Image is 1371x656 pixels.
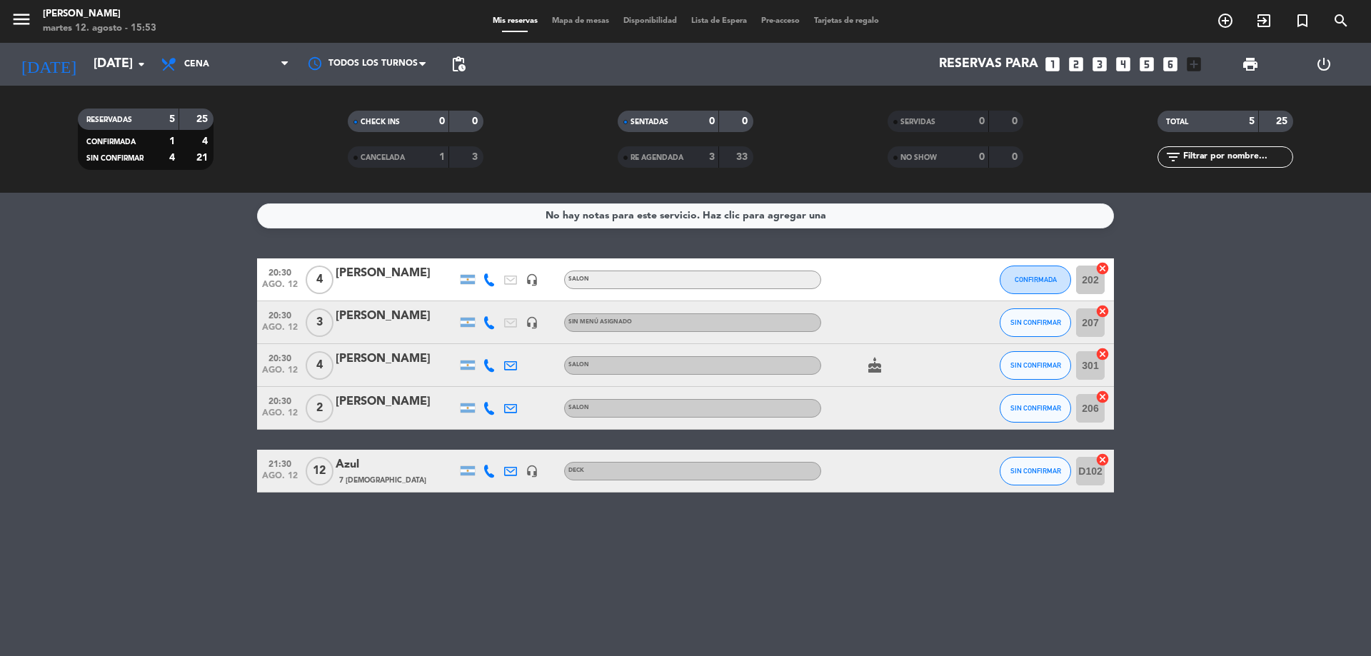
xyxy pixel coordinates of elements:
[262,471,298,488] span: ago. 12
[11,49,86,80] i: [DATE]
[43,21,156,36] div: martes 12. agosto - 15:53
[1165,148,1182,166] i: filter_list
[754,17,807,25] span: Pre-acceso
[1095,347,1110,361] i: cancel
[1249,116,1255,126] strong: 5
[1287,43,1360,86] div: LOG OUT
[545,17,616,25] span: Mapa de mesas
[979,152,985,162] strong: 0
[709,116,715,126] strong: 0
[807,17,886,25] span: Tarjetas de regalo
[336,455,457,474] div: Azul
[262,349,298,365] span: 20:30
[439,152,445,162] strong: 1
[262,365,298,382] span: ago. 12
[306,351,333,380] span: 4
[196,153,211,163] strong: 21
[262,392,298,408] span: 20:30
[1095,304,1110,318] i: cancel
[262,280,298,296] span: ago. 12
[684,17,754,25] span: Lista de Espera
[1255,12,1272,29] i: exit_to_app
[1095,453,1110,467] i: cancel
[1276,116,1290,126] strong: 25
[568,319,632,325] span: Sin menú asignado
[742,116,750,126] strong: 0
[1095,261,1110,276] i: cancel
[1242,56,1259,73] span: print
[1043,55,1062,74] i: looks_one
[1090,55,1109,74] i: looks_3
[1138,55,1156,74] i: looks_5
[450,56,467,73] span: pending_actions
[1000,351,1071,380] button: SIN CONFIRMAR
[1010,318,1061,326] span: SIN CONFIRMAR
[336,264,457,283] div: [PERSON_NAME]
[568,468,584,473] span: DECK
[1010,467,1061,475] span: SIN CONFIRMAR
[900,154,937,161] span: NO SHOW
[1217,12,1234,29] i: add_circle_outline
[568,276,589,282] span: SALON
[361,118,400,126] span: CHECK INS
[526,273,538,286] i: headset_mic
[11,9,32,30] i: menu
[1185,55,1203,74] i: add_box
[1315,56,1332,73] i: power_settings_new
[1000,308,1071,337] button: SIN CONFIRMAR
[1010,361,1061,369] span: SIN CONFIRMAR
[262,408,298,425] span: ago. 12
[866,357,883,374] i: cake
[262,306,298,323] span: 20:30
[336,350,457,368] div: [PERSON_NAME]
[184,59,209,69] span: Cena
[169,136,175,146] strong: 1
[900,118,935,126] span: SERVIDAS
[486,17,545,25] span: Mis reservas
[631,154,683,161] span: RE AGENDADA
[616,17,684,25] span: Disponibilidad
[1332,12,1350,29] i: search
[439,116,445,126] strong: 0
[1000,266,1071,294] button: CONFIRMADA
[336,393,457,411] div: [PERSON_NAME]
[1114,55,1133,74] i: looks_4
[306,457,333,485] span: 12
[1000,457,1071,485] button: SIN CONFIRMAR
[736,152,750,162] strong: 33
[1067,55,1085,74] i: looks_two
[306,266,333,294] span: 4
[202,136,211,146] strong: 4
[568,405,589,410] span: SALON
[86,138,136,146] span: CONFIRMADA
[709,152,715,162] strong: 3
[1294,12,1311,29] i: turned_in_not
[339,475,426,486] span: 7 [DEMOGRAPHIC_DATA]
[631,118,668,126] span: SENTADAS
[1000,394,1071,423] button: SIN CONFIRMAR
[86,155,144,162] span: SIN CONFIRMAR
[43,7,156,21] div: [PERSON_NAME]
[86,116,132,123] span: RESERVADAS
[1166,118,1188,126] span: TOTAL
[1015,276,1057,283] span: CONFIRMADA
[1095,390,1110,404] i: cancel
[568,362,589,368] span: SALON
[169,153,175,163] strong: 4
[11,9,32,35] button: menu
[1012,116,1020,126] strong: 0
[939,57,1038,71] span: Reservas para
[169,114,175,124] strong: 5
[361,154,405,161] span: CANCELADA
[306,394,333,423] span: 2
[979,116,985,126] strong: 0
[472,116,481,126] strong: 0
[262,455,298,471] span: 21:30
[1010,404,1061,412] span: SIN CONFIRMAR
[1161,55,1180,74] i: looks_6
[472,152,481,162] strong: 3
[306,308,333,337] span: 3
[336,307,457,326] div: [PERSON_NAME]
[546,208,826,224] div: No hay notas para este servicio. Haz clic para agregar una
[262,323,298,339] span: ago. 12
